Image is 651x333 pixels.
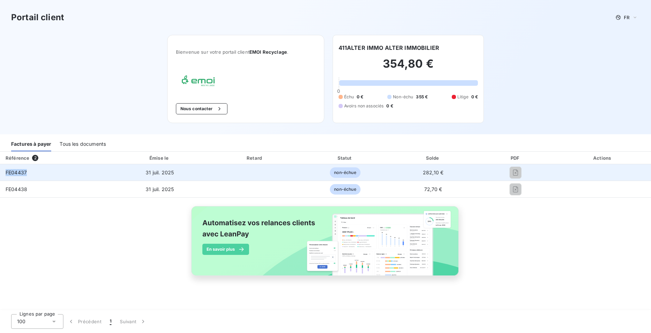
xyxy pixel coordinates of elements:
[106,314,116,329] button: 1
[393,94,413,100] span: Non-échu
[302,154,388,161] div: Statut
[176,49,316,55] span: Bienvenue sur votre portail client .
[146,186,174,192] span: 31 juil. 2025
[344,103,384,109] span: Avoirs non associés
[17,318,25,325] span: 100
[457,94,468,100] span: Litige
[423,169,443,175] span: 282,10 €
[357,94,363,100] span: 0 €
[339,57,478,78] h2: 354,80 €
[11,137,51,151] div: Factures à payer
[249,49,287,55] span: EMOI Recyclage
[330,167,360,178] span: non-échue
[416,94,428,100] span: 355 €
[110,318,111,325] span: 1
[146,169,174,175] span: 31 juil. 2025
[6,186,27,192] span: FE04438
[11,11,64,24] h3: Portail client
[176,103,227,114] button: Nous contacter
[211,154,299,161] div: Retard
[337,88,340,94] span: 0
[6,155,29,161] div: Référence
[176,71,220,92] img: Company logo
[330,184,360,195] span: non-échue
[339,44,440,52] h6: 411ALTER IMMO ALTER IMMOBILIER
[424,186,442,192] span: 72,70 €
[624,15,629,20] span: FR
[386,103,393,109] span: 0 €
[63,314,106,329] button: Précédent
[471,94,478,100] span: 0 €
[116,314,151,329] button: Suivant
[478,154,553,161] div: PDF
[111,154,208,161] div: Émise le
[60,137,106,151] div: Tous les documents
[556,154,650,161] div: Actions
[185,202,466,288] img: banner
[32,155,38,161] span: 2
[391,154,475,161] div: Solde
[344,94,354,100] span: Échu
[6,169,27,175] span: FE04437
